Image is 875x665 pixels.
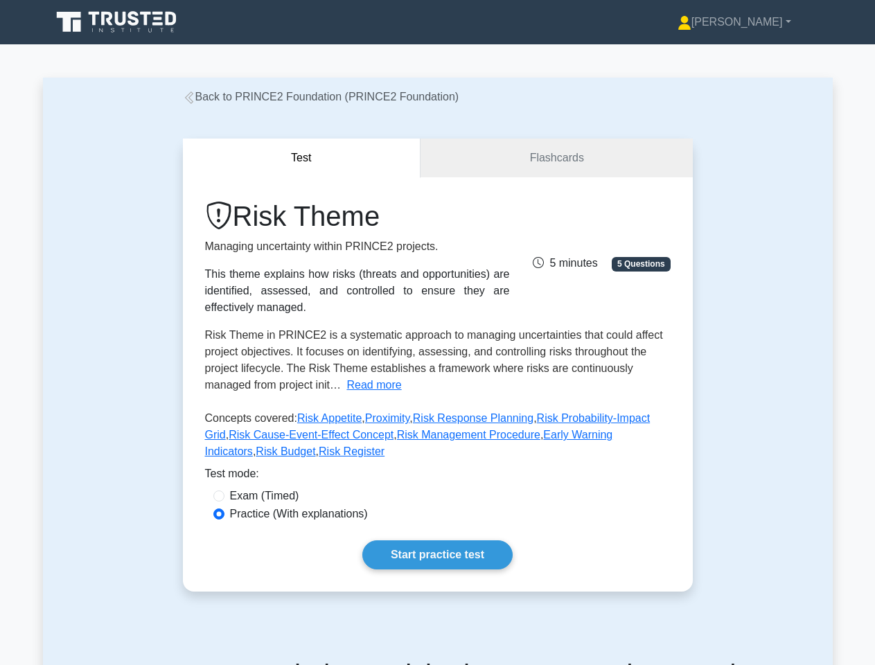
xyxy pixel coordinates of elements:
p: Managing uncertainty within PRINCE2 projects. [205,238,510,255]
button: Read more [346,377,401,393]
a: Risk Management Procedure [397,429,540,441]
a: Proximity [365,412,410,424]
a: Risk Budget [256,445,315,457]
a: Back to PRINCE2 Foundation (PRINCE2 Foundation) [183,91,459,103]
a: [PERSON_NAME] [644,8,824,36]
div: Test mode: [205,465,671,488]
p: Concepts covered: , , , , , , , , [205,410,671,465]
a: Flashcards [421,139,692,178]
div: This theme explains how risks (threats and opportunities) are identified, assessed, and controlle... [205,266,510,316]
a: Risk Appetite [297,412,362,424]
a: Risk Register [319,445,385,457]
a: Risk Cause-Event-Effect Concept [229,429,394,441]
h1: Risk Theme [205,199,510,233]
a: Start practice test [362,540,513,569]
a: Risk Response Planning [413,412,533,424]
button: Test [183,139,421,178]
span: 5 Questions [612,257,670,271]
label: Practice (With explanations) [230,506,368,522]
label: Exam (Timed) [230,488,299,504]
span: Risk Theme in PRINCE2 is a systematic approach to managing uncertainties that could affect projec... [205,329,663,391]
span: 5 minutes [533,257,597,269]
